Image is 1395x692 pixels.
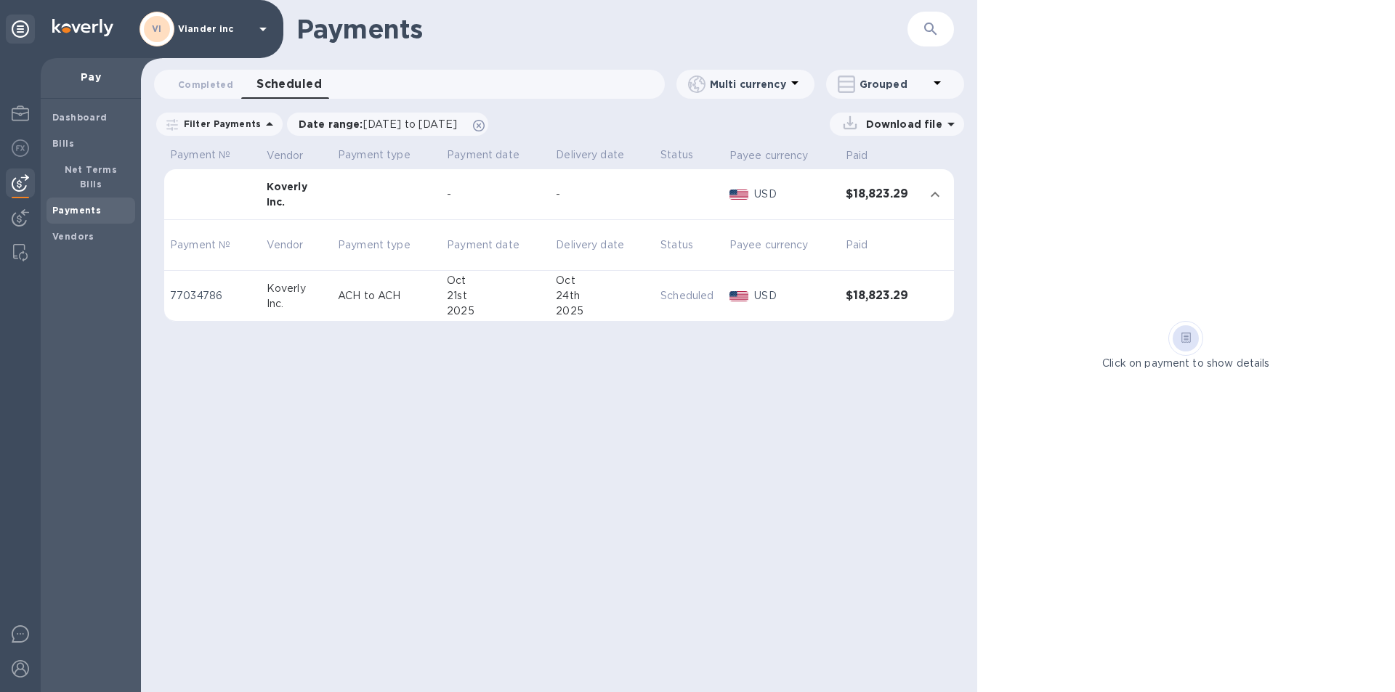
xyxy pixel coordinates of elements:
[556,147,649,163] p: Delivery date
[52,19,113,36] img: Logo
[1102,356,1269,371] p: Click on payment to show details
[846,148,887,163] span: Paid
[447,273,544,288] div: Oct
[267,148,304,163] p: Vendor
[296,14,907,44] h1: Payments
[729,190,749,200] img: USD
[660,147,718,163] p: Status
[170,147,255,163] p: Payment №
[447,304,544,319] div: 2025
[846,148,868,163] p: Paid
[267,296,326,312] div: Inc.
[12,139,29,157] img: Foreign exchange
[178,118,261,130] p: Filter Payments
[556,273,649,288] div: Oct
[267,195,326,209] div: Inc.
[846,237,887,253] span: Paid
[256,74,322,94] span: Scheduled
[170,237,230,253] p: Payment №
[152,23,162,34] b: VI
[338,237,411,253] p: Payment type
[52,70,129,84] p: Pay
[556,237,624,253] p: Delivery date
[729,237,828,253] span: Payee currency
[178,77,233,92] span: Completed
[287,113,488,136] div: Date range:[DATE] to [DATE]
[729,148,809,163] p: Payee currency
[660,288,718,304] p: Scheduled
[710,77,786,91] p: Multi currency
[267,237,323,253] span: Vendor
[860,117,942,131] p: Download file
[52,231,94,242] b: Vendors
[170,237,249,253] span: Payment №
[52,205,101,216] b: Payments
[860,77,929,91] p: Grouped
[447,237,538,253] span: Payment date
[556,288,649,304] div: 24th
[556,187,649,202] div: -
[52,138,74,149] b: Bills
[447,288,544,304] div: 21st
[447,147,544,163] p: Payment date
[846,237,868,253] p: Paid
[12,105,29,122] img: My Profile
[299,117,464,131] p: Date range :
[338,237,429,253] span: Payment type
[338,288,435,304] p: ACH to ACH
[267,281,326,296] div: Koverly
[846,187,913,201] h3: $18,823.29
[754,288,833,304] p: USD
[178,24,251,34] p: Viander inc
[338,147,435,163] p: Payment type
[52,112,108,123] b: Dashboard
[363,118,457,130] span: [DATE] to [DATE]
[267,148,323,163] span: Vendor
[556,237,643,253] span: Delivery date
[660,237,693,253] p: Status
[754,187,833,202] p: USD
[447,187,544,202] div: -
[556,304,649,319] div: 2025
[267,237,304,253] p: Vendor
[846,289,913,303] h3: $18,823.29
[6,15,35,44] div: Unpin categories
[170,288,255,304] p: 77034786
[65,164,118,190] b: Net Terms Bills
[729,291,749,301] img: USD
[729,237,809,253] p: Payee currency
[660,237,712,253] span: Status
[267,179,326,194] div: Koverly
[924,184,946,205] button: expand row
[447,237,519,253] p: Payment date
[729,148,828,163] span: Payee currency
